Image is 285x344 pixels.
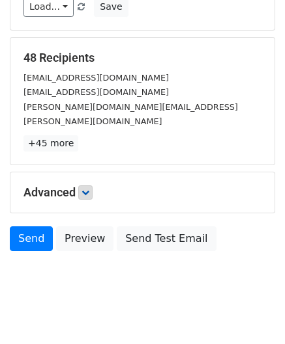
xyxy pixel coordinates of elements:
[220,282,285,344] iframe: Chat Widget
[23,73,169,83] small: [EMAIL_ADDRESS][DOMAIN_NAME]
[23,87,169,97] small: [EMAIL_ADDRESS][DOMAIN_NAME]
[10,226,53,251] a: Send
[117,226,216,251] a: Send Test Email
[23,135,78,152] a: +45 more
[23,51,262,65] h5: 48 Recipients
[23,185,262,200] h5: Advanced
[56,226,113,251] a: Preview
[23,102,238,127] small: [PERSON_NAME][DOMAIN_NAME][EMAIL_ADDRESS][PERSON_NAME][DOMAIN_NAME]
